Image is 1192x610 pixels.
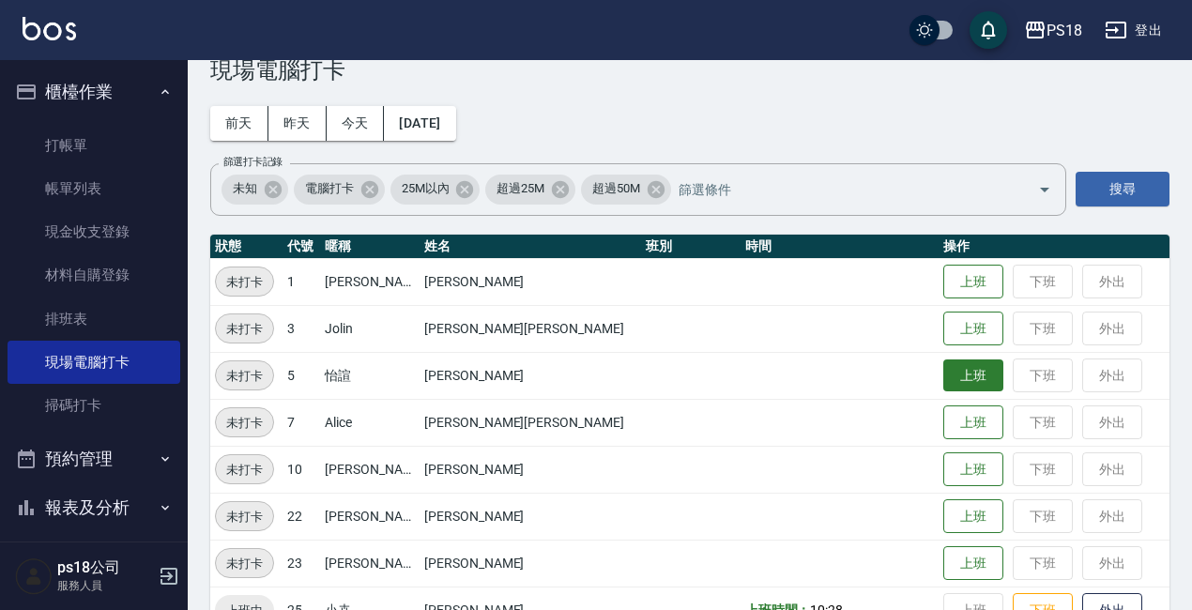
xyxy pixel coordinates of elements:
[216,272,273,292] span: 未打卡
[294,179,365,198] span: 電腦打卡
[320,235,420,259] th: 暱稱
[223,155,283,169] label: 篩選打卡記錄
[741,235,940,259] th: 時間
[420,305,641,352] td: [PERSON_NAME][PERSON_NAME]
[320,258,420,305] td: [PERSON_NAME]
[8,531,180,580] button: 客戶管理
[216,460,273,480] span: 未打卡
[320,352,420,399] td: 怡諠
[420,446,641,493] td: [PERSON_NAME]
[943,359,1003,392] button: 上班
[384,106,455,141] button: [DATE]
[268,106,327,141] button: 昨天
[8,297,180,341] a: 排班表
[320,446,420,493] td: [PERSON_NAME]
[283,352,320,399] td: 5
[8,68,180,116] button: 櫃檯作業
[420,540,641,587] td: [PERSON_NAME]
[216,413,273,433] span: 未打卡
[390,175,481,205] div: 25M以內
[210,235,283,259] th: 狀態
[57,558,153,577] h5: ps18公司
[8,384,180,427] a: 掃碼打卡
[485,179,556,198] span: 超過25M
[943,452,1003,487] button: 上班
[581,179,651,198] span: 超過50M
[283,540,320,587] td: 23
[283,305,320,352] td: 3
[674,173,1005,206] input: 篩選條件
[23,17,76,40] img: Logo
[420,235,641,259] th: 姓名
[943,499,1003,534] button: 上班
[8,253,180,297] a: 材料自購登錄
[641,235,741,259] th: 班別
[485,175,575,205] div: 超過25M
[939,235,1169,259] th: 操作
[210,57,1169,84] h3: 現場電腦打卡
[320,399,420,446] td: Alice
[294,175,385,205] div: 電腦打卡
[283,446,320,493] td: 10
[216,366,273,386] span: 未打卡
[320,540,420,587] td: [PERSON_NAME]
[283,493,320,540] td: 22
[8,124,180,167] a: 打帳單
[1097,13,1169,48] button: 登出
[216,554,273,573] span: 未打卡
[8,341,180,384] a: 現場電腦打卡
[1030,175,1060,205] button: Open
[327,106,385,141] button: 今天
[15,557,53,595] img: Person
[1076,172,1169,206] button: 搜尋
[210,106,268,141] button: 前天
[943,265,1003,299] button: 上班
[581,175,671,205] div: 超過50M
[8,210,180,253] a: 現金收支登錄
[283,235,320,259] th: 代號
[8,483,180,532] button: 報表及分析
[283,258,320,305] td: 1
[216,507,273,526] span: 未打卡
[1047,19,1082,42] div: PS18
[420,258,641,305] td: [PERSON_NAME]
[943,405,1003,440] button: 上班
[283,399,320,446] td: 7
[8,435,180,483] button: 預約管理
[320,493,420,540] td: [PERSON_NAME]
[420,399,641,446] td: [PERSON_NAME][PERSON_NAME]
[390,179,461,198] span: 25M以內
[943,312,1003,346] button: 上班
[943,546,1003,581] button: 上班
[8,167,180,210] a: 帳單列表
[57,577,153,594] p: 服務人員
[420,493,641,540] td: [PERSON_NAME]
[216,319,273,339] span: 未打卡
[222,175,288,205] div: 未知
[1016,11,1090,50] button: PS18
[420,352,641,399] td: [PERSON_NAME]
[320,305,420,352] td: Jolin
[222,179,268,198] span: 未知
[970,11,1007,49] button: save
